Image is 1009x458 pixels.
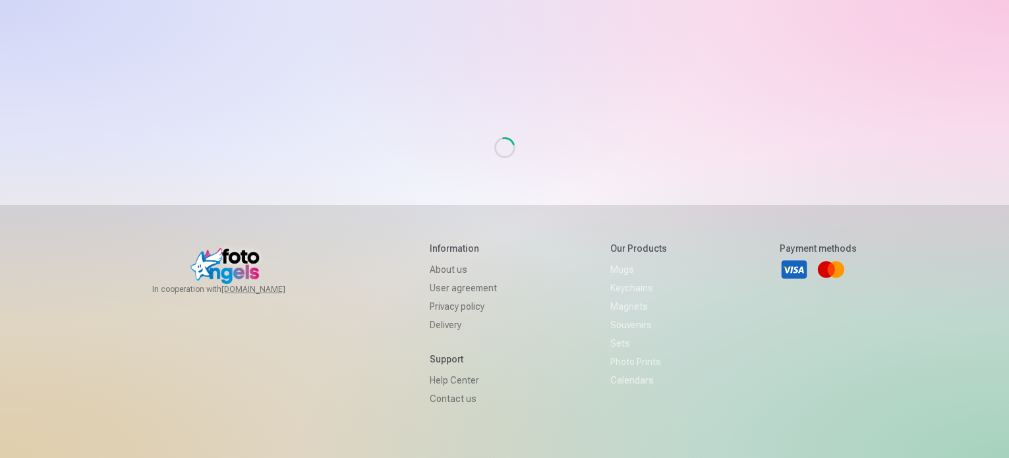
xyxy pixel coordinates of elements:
a: Privacy policy [430,297,497,316]
a: Mastercard [817,255,846,284]
a: Souvenirs [610,316,667,334]
a: Visa [780,255,809,284]
h5: Payment methods [780,242,857,255]
a: Keychains [610,279,667,297]
a: User agreement [430,279,497,297]
a: About us [430,260,497,279]
h5: Information [430,242,497,255]
a: Contact us [430,389,497,408]
h5: Support [430,353,497,366]
a: Sets [610,334,667,353]
h5: Our products [610,242,667,255]
a: [DOMAIN_NAME] [221,284,317,295]
span: In cooperation with [152,284,317,295]
a: Delivery [430,316,497,334]
a: Calendars [610,371,667,389]
a: Help Center [430,371,497,389]
a: Magnets [610,297,667,316]
a: Photo prints [610,353,667,371]
a: Mugs [610,260,667,279]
